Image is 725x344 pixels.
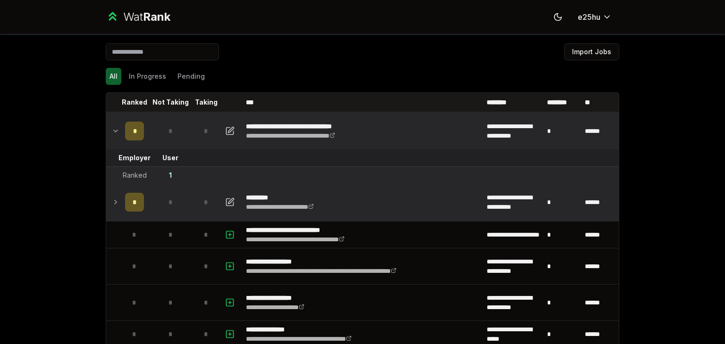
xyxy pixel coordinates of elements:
[123,9,170,25] div: Wat
[195,98,218,107] p: Taking
[148,149,193,166] td: User
[106,9,170,25] a: WatRank
[169,171,172,180] div: 1
[122,98,147,107] p: Ranked
[564,43,619,60] button: Import Jobs
[125,68,170,85] button: In Progress
[570,8,619,25] button: e25hu
[143,10,170,24] span: Rank
[121,149,148,166] td: Employer
[152,98,189,107] p: Not Taking
[578,11,600,23] span: e25hu
[106,68,121,85] button: All
[123,171,147,180] div: Ranked
[174,68,209,85] button: Pending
